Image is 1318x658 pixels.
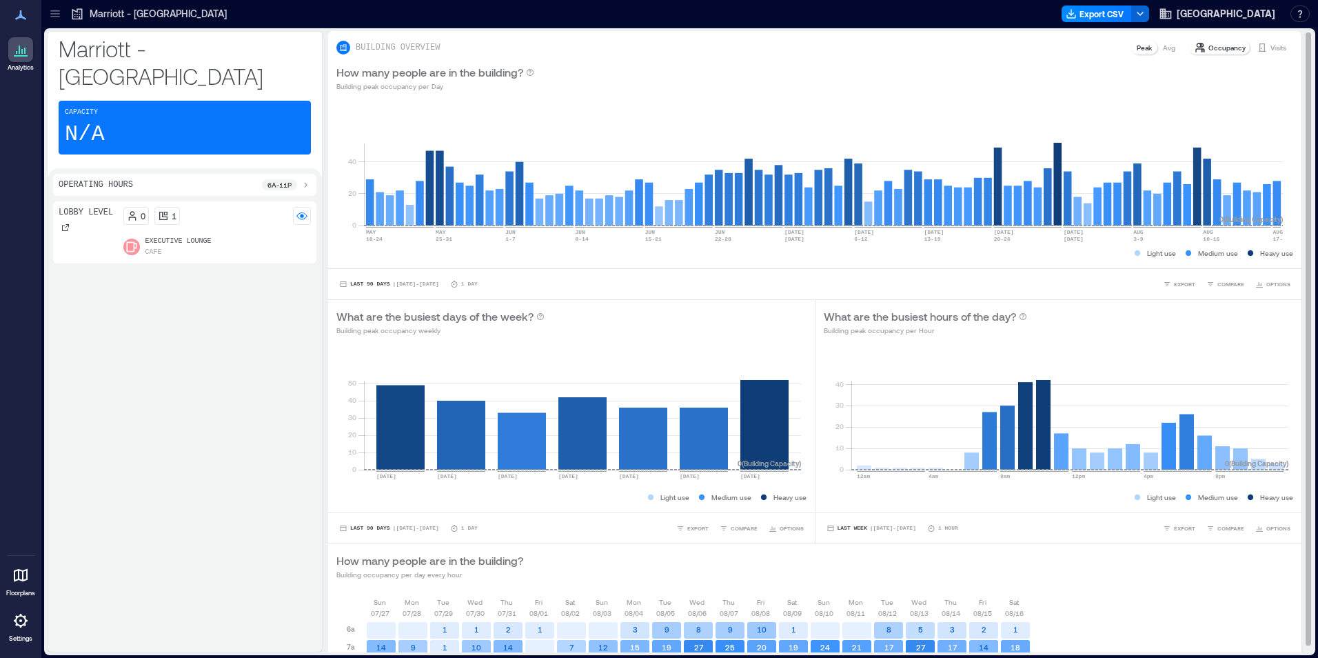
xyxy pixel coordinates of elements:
[371,608,389,619] p: 07/27
[633,625,638,634] text: 3
[535,597,543,608] p: Fri
[1064,236,1084,242] text: [DATE]
[1273,229,1284,235] text: AUG
[1133,229,1144,235] text: AUG
[336,81,534,92] p: Building peak occupancy per Day
[376,643,386,652] text: 14
[352,465,356,473] tspan: 0
[1160,277,1198,291] button: EXPORT
[348,157,356,166] tspan: 40
[780,524,804,532] span: OPTIONS
[757,597,764,608] p: Fri
[824,325,1027,336] p: Building peak occupancy per Hour
[824,308,1016,325] p: What are the busiest hours of the day?
[982,625,986,634] text: 2
[1198,492,1238,503] p: Medium use
[1198,248,1238,259] p: Medium use
[645,229,656,235] text: JUN
[1062,6,1132,22] button: Export CSV
[773,492,807,503] p: Heavy use
[1215,473,1226,479] text: 8pm
[565,597,575,608] p: Sat
[538,625,543,634] text: 1
[1204,277,1247,291] button: COMPARE
[619,473,639,479] text: [DATE]
[503,643,513,652] text: 14
[437,597,449,608] p: Tue
[725,643,735,652] text: 25
[979,643,988,652] text: 14
[1203,236,1219,242] text: 10-16
[849,597,863,608] p: Mon
[740,473,760,479] text: [DATE]
[576,236,589,242] text: 8-14
[789,643,798,652] text: 19
[336,569,523,580] p: Building occupancy per day every hour
[662,643,671,652] text: 19
[1174,280,1195,288] span: EXPORT
[411,643,416,652] text: 9
[711,492,751,503] p: Medium use
[8,63,34,72] p: Analytics
[347,641,355,652] p: 7a
[688,608,707,619] p: 08/06
[660,492,689,503] p: Light use
[687,524,709,532] span: EXPORT
[593,608,611,619] p: 08/03
[1270,42,1286,53] p: Visits
[824,521,919,535] button: Last Week |[DATE]-[DATE]
[656,608,675,619] p: 08/05
[336,521,442,535] button: Last 90 Days |[DATE]-[DATE]
[852,643,862,652] text: 21
[506,625,511,634] text: 2
[59,207,113,218] p: Lobby Level
[881,597,893,608] p: Tue
[1208,42,1246,53] p: Occupancy
[720,608,738,619] p: 08/07
[757,625,767,634] text: 10
[561,608,580,619] p: 08/02
[942,608,960,619] p: 08/14
[1000,473,1011,479] text: 8am
[673,521,711,535] button: EXPORT
[1155,3,1279,25] button: [GEOGRAPHIC_DATA]
[267,179,292,190] p: 6a - 11p
[1133,236,1144,242] text: 3-9
[627,597,641,608] p: Mon
[1163,42,1175,53] p: Avg
[884,643,894,652] text: 17
[924,236,941,242] text: 13-19
[437,473,457,479] text: [DATE]
[938,524,958,532] p: 1 Hour
[916,643,926,652] text: 27
[1174,524,1195,532] span: EXPORT
[348,448,356,456] tspan: 10
[994,229,1014,235] text: [DATE]
[348,189,356,197] tspan: 20
[846,608,865,619] p: 08/11
[854,229,874,235] text: [DATE]
[466,608,485,619] p: 07/30
[461,280,478,288] p: 1 Day
[659,597,671,608] p: Tue
[625,608,643,619] p: 08/04
[1064,229,1084,235] text: [DATE]
[751,608,770,619] p: 08/08
[1260,248,1293,259] p: Heavy use
[467,597,483,608] p: Wed
[576,229,586,235] text: JUN
[757,643,767,652] text: 20
[1005,608,1024,619] p: 08/16
[784,229,804,235] text: [DATE]
[731,524,758,532] span: COMPARE
[598,643,608,652] text: 12
[472,643,481,652] text: 10
[558,473,578,479] text: [DATE]
[65,121,105,148] p: N/A
[950,625,955,634] text: 3
[356,42,440,53] p: BUILDING OVERVIEW
[1144,473,1154,479] text: 4pm
[336,325,545,336] p: Building peak occupancy weekly
[348,379,356,387] tspan: 50
[857,473,870,479] text: 12am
